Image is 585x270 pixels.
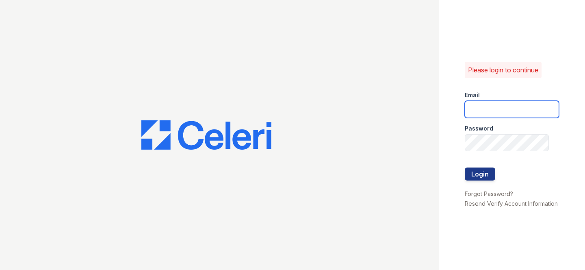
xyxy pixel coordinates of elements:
a: Resend Verify Account Information [465,200,558,207]
label: Password [465,124,493,133]
p: Please login to continue [468,65,538,75]
a: Forgot Password? [465,190,513,197]
img: CE_Logo_Blue-a8612792a0a2168367f1c8372b55b34899dd931a85d93a1a3d3e32e68fde9ad4.png [141,120,271,150]
button: Login [465,168,495,181]
label: Email [465,91,480,99]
